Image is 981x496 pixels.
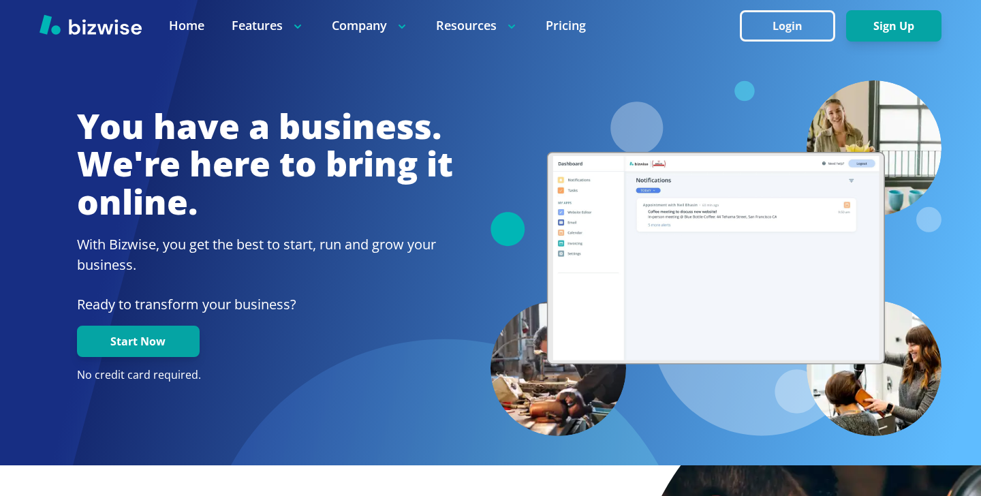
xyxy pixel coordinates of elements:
a: Login [740,20,846,33]
h1: You have a business. We're here to bring it online. [77,108,453,221]
p: Resources [436,17,518,34]
p: Features [232,17,305,34]
p: Company [332,17,409,34]
button: Start Now [77,326,200,357]
a: Sign Up [846,20,941,33]
p: Ready to transform your business? [77,294,453,315]
a: Start Now [77,335,200,348]
a: Pricing [546,17,586,34]
h2: With Bizwise, you get the best to start, run and grow your business. [77,234,453,275]
img: Bizwise Logo [40,14,142,35]
p: No credit card required. [77,368,453,383]
button: Sign Up [846,10,941,42]
a: Home [169,17,204,34]
button: Login [740,10,835,42]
